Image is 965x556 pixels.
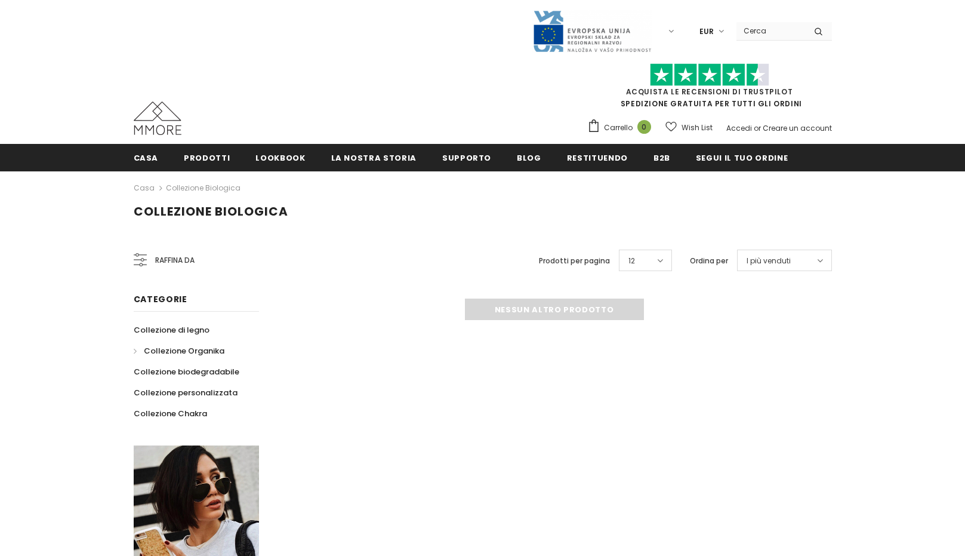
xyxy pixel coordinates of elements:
[726,123,752,133] a: Accedi
[134,361,239,382] a: Collezione biodegradabile
[134,203,288,220] span: Collezione biologica
[255,144,305,171] a: Lookbook
[134,320,209,340] a: Collezione di legno
[134,340,224,361] a: Collezione Organika
[134,382,238,403] a: Collezione personalizzata
[736,22,805,39] input: Search Site
[696,152,788,164] span: Segui il tuo ordine
[184,152,230,164] span: Prodotti
[696,144,788,171] a: Segui il tuo ordine
[442,152,491,164] span: supporto
[331,144,417,171] a: La nostra storia
[134,324,209,336] span: Collezione di legno
[184,144,230,171] a: Prodotti
[134,387,238,398] span: Collezione personalizzata
[134,293,187,305] span: Categorie
[650,63,769,87] img: Fidati di Pilot Stars
[144,345,224,357] span: Collezione Organika
[155,254,195,267] span: Raffina da
[653,144,670,171] a: B2B
[442,144,491,171] a: supporto
[331,152,417,164] span: La nostra storia
[682,122,713,134] span: Wish List
[604,122,633,134] span: Carrello
[699,26,714,38] span: EUR
[134,102,181,135] img: Casi MMORE
[653,152,670,164] span: B2B
[567,144,628,171] a: Restituendo
[532,10,652,53] img: Javni Razpis
[517,152,541,164] span: Blog
[628,255,635,267] span: 12
[166,183,241,193] a: Collezione biologica
[637,120,651,134] span: 0
[539,255,610,267] label: Prodotti per pagina
[134,403,207,424] a: Collezione Chakra
[134,144,159,171] a: Casa
[690,255,728,267] label: Ordina per
[567,152,628,164] span: Restituendo
[665,117,713,138] a: Wish List
[763,123,832,133] a: Creare un account
[134,181,155,195] a: Casa
[587,69,832,109] span: SPEDIZIONE GRATUITA PER TUTTI GLI ORDINI
[517,144,541,171] a: Blog
[747,255,791,267] span: I più venduti
[255,152,305,164] span: Lookbook
[134,366,239,377] span: Collezione biodegradabile
[587,119,657,137] a: Carrello 0
[532,26,652,36] a: Javni Razpis
[626,87,793,97] a: Acquista le recensioni di TrustPilot
[134,152,159,164] span: Casa
[134,408,207,419] span: Collezione Chakra
[754,123,761,133] span: or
